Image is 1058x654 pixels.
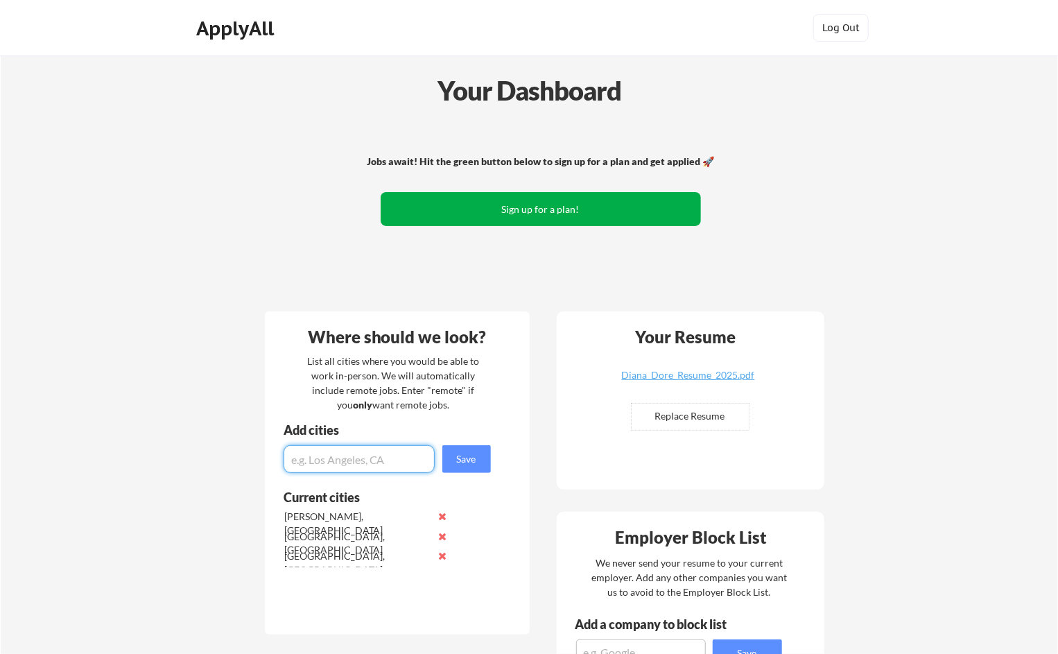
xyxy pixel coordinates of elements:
div: Current cities [284,491,476,504]
button: Sign up for a plan! [381,192,701,226]
div: [GEOGRAPHIC_DATA], [GEOGRAPHIC_DATA] [284,549,431,576]
div: [GEOGRAPHIC_DATA], [GEOGRAPHIC_DATA] [284,530,431,557]
div: [PERSON_NAME], [GEOGRAPHIC_DATA] [284,510,431,537]
div: ApplyAll [196,17,278,40]
strong: only [353,399,372,411]
div: Your Dashboard [1,71,1058,110]
button: Save [442,445,491,473]
div: Where should we look? [268,329,526,345]
div: List all cities where you would be able to work in-person. We will automatically include remote j... [298,354,489,412]
div: Add a company to block list [575,618,749,630]
div: Jobs await! Hit the green button below to sign up for a plan and get applied 🚀 [363,155,718,169]
div: We never send your resume to your current employer. Add any other companies you want us to avoid ... [591,556,788,599]
div: Diana_Dore_Resume_2025.pdf [606,370,771,380]
button: Log Out [813,14,869,42]
div: Your Resume [617,329,754,345]
input: e.g. Los Angeles, CA [284,445,435,473]
div: Add cities [284,424,494,436]
div: Employer Block List [562,529,820,546]
a: Diana_Dore_Resume_2025.pdf [606,370,771,392]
